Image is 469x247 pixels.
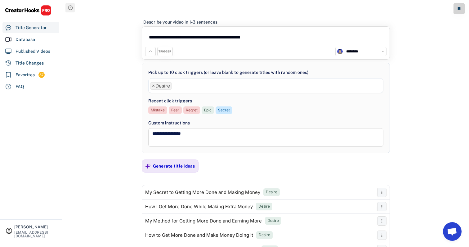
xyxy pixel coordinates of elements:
div: Published Videos [16,48,50,55]
div: Pick up to 10 click triggers (or leave blank to generate titles with random ones) [148,69,308,76]
div: Favorites [16,72,35,78]
div: Desire [258,204,270,209]
div: [EMAIL_ADDRESS][DOMAIN_NAME] [14,231,56,238]
div: Mistake [151,108,165,113]
div: Epic [204,108,212,113]
div: Database [16,36,35,43]
div: Title Changes [16,60,44,66]
div: [PERSON_NAME] [14,225,56,229]
div: Regret [186,108,198,113]
div: TRIGGER [159,50,171,54]
div: Describe your video in 1-3 sentences [143,19,217,25]
div: 57 [38,72,45,78]
div: Desire [259,232,270,238]
div: Generate title ideas [153,163,195,169]
div: Recent click triggers [148,98,192,104]
div: Desire [266,190,277,195]
div: FAQ [16,83,24,90]
div: How I Get More Done While Making Extra Money [145,204,253,209]
div: Fear [171,108,179,113]
img: channels4_profile.jpg [337,49,343,54]
span: × [152,83,155,88]
div: My Secret to Getting More Done and Making Money [145,190,260,195]
div: Desire [267,218,279,223]
li: Desire [150,82,172,90]
a: Open chat [443,222,462,241]
div: My Method for Getting More Done and Earning More [145,218,262,223]
div: Secret [218,108,230,113]
img: CHPRO%20Logo.svg [5,5,51,16]
div: How to Get More Done and Make Money Doing It [145,233,253,238]
div: Title Generator [16,25,47,31]
div: Custom instructions [148,120,383,126]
